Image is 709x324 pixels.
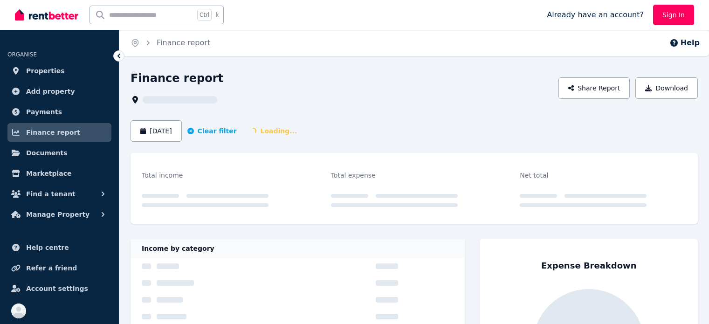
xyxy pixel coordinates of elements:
button: Share Report [558,77,630,99]
a: Properties [7,62,111,80]
span: ORGANISE [7,51,37,58]
span: Already have an account? [547,9,644,21]
button: Manage Property [7,205,111,224]
h1: Finance report [131,71,223,86]
span: Manage Property [26,209,89,220]
a: Finance report [7,123,111,142]
button: Help [669,37,700,48]
div: Income by category [131,239,465,258]
a: Marketplace [7,164,111,183]
a: Add property [7,82,111,101]
a: Help centre [7,238,111,257]
div: Expense Breakdown [541,259,637,272]
span: Finance report [26,127,80,138]
div: Total income [142,170,268,181]
span: Add property [26,86,75,97]
a: Payments [7,103,111,121]
a: Refer a friend [7,259,111,277]
a: Account settings [7,279,111,298]
button: [DATE] [131,120,182,142]
button: Clear filter [187,126,237,136]
span: k [215,11,219,19]
a: Documents [7,144,111,162]
span: Find a tenant [26,188,76,200]
span: Ctrl [197,9,212,21]
nav: Breadcrumb [119,30,221,56]
a: Sign In [653,5,694,25]
span: Properties [26,65,65,76]
img: RentBetter [15,8,78,22]
a: Finance report [157,38,210,47]
div: Net total [520,170,647,181]
button: Download [635,77,698,99]
div: Total expense [331,170,458,181]
button: Find a tenant [7,185,111,203]
span: Loading... [242,123,305,139]
span: Help centre [26,242,69,253]
span: Marketplace [26,168,71,179]
span: Account settings [26,283,88,294]
span: Refer a friend [26,262,77,274]
span: Documents [26,147,68,159]
span: Payments [26,106,62,117]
